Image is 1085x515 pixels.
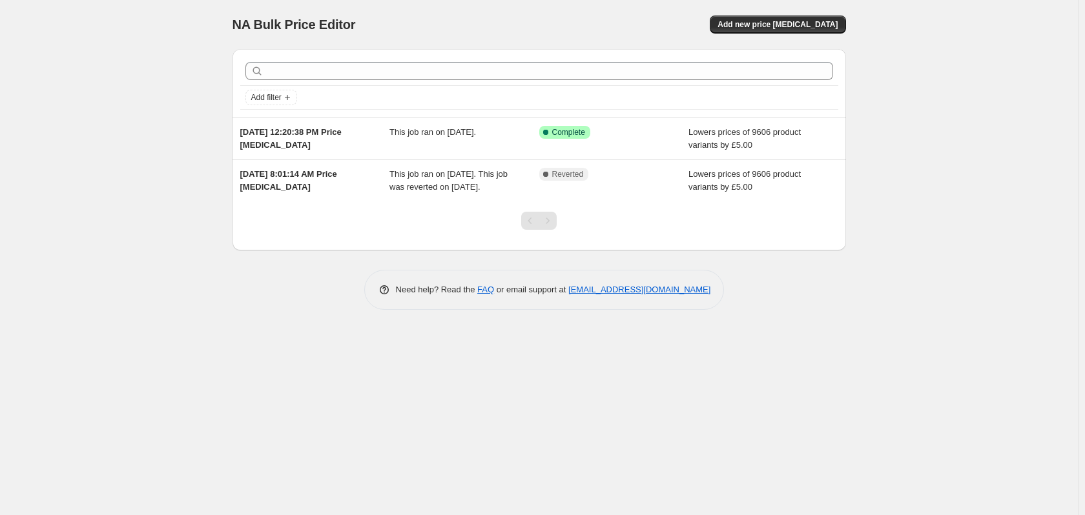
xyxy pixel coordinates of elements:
[245,90,297,105] button: Add filter
[552,127,585,137] span: Complete
[240,127,342,150] span: [DATE] 12:20:38 PM Price [MEDICAL_DATA]
[568,285,710,294] a: [EMAIL_ADDRESS][DOMAIN_NAME]
[477,285,494,294] a: FAQ
[389,127,476,137] span: This job ran on [DATE].
[494,285,568,294] span: or email support at
[232,17,356,32] span: NA Bulk Price Editor
[688,127,801,150] span: Lowers prices of 9606 product variants by £5.00
[688,169,801,192] span: Lowers prices of 9606 product variants by £5.00
[552,169,584,179] span: Reverted
[718,19,838,30] span: Add new price [MEDICAL_DATA]
[710,15,845,34] button: Add new price [MEDICAL_DATA]
[396,285,478,294] span: Need help? Read the
[521,212,557,230] nav: Pagination
[389,169,508,192] span: This job ran on [DATE]. This job was reverted on [DATE].
[240,169,337,192] span: [DATE] 8:01:14 AM Price [MEDICAL_DATA]
[251,92,282,103] span: Add filter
